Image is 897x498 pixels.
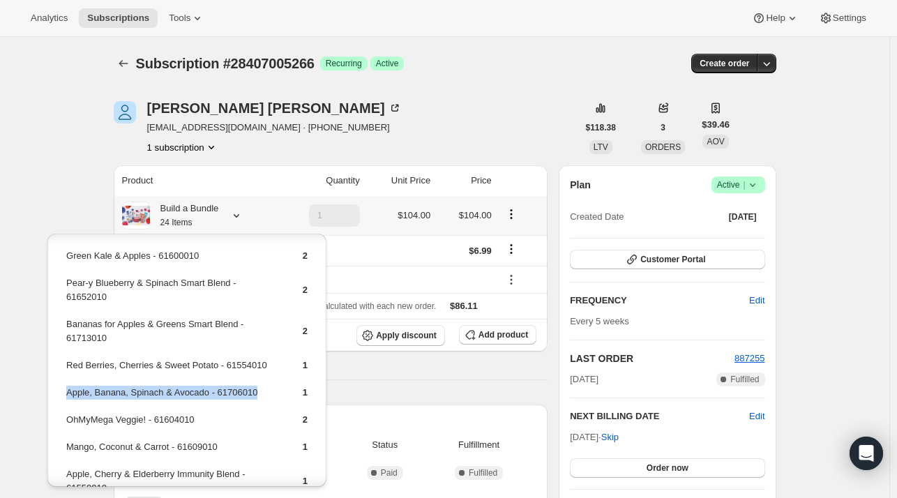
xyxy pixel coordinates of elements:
[66,248,279,274] td: Green Kale & Apples - 61600010
[364,165,435,196] th: Unit Price
[766,13,785,24] span: Help
[578,118,624,137] button: $118.38
[586,122,616,133] span: $118.38
[459,210,492,220] span: $104.00
[147,140,218,154] button: Product actions
[114,54,133,73] button: Subscriptions
[647,462,688,474] span: Order now
[66,358,279,384] td: Red Berries, Cherries & Sweet Potato - 61554010
[570,178,591,192] h2: Plan
[114,101,136,123] span: Debra Skolds
[469,246,492,256] span: $6.99
[729,211,757,222] span: [DATE]
[570,372,598,386] span: [DATE]
[570,250,764,269] button: Customer Portal
[652,118,674,137] button: 3
[811,8,875,28] button: Settings
[356,325,445,346] button: Apply discount
[31,13,68,24] span: Analytics
[661,122,665,133] span: 3
[150,202,219,229] div: Build a Bundle
[22,8,76,28] button: Analytics
[326,58,362,69] span: Recurring
[348,438,421,452] span: Status
[721,207,765,227] button: [DATE]
[707,137,724,146] span: AOV
[79,8,158,28] button: Subscriptions
[570,352,734,365] h2: LAST ORDER
[160,218,193,227] small: 24 Items
[450,301,478,311] span: $86.11
[570,210,624,224] span: Created Date
[303,360,308,370] span: 1
[717,178,760,192] span: Active
[469,467,497,478] span: Fulfilled
[744,8,807,28] button: Help
[303,326,308,336] span: 2
[500,241,522,257] button: Shipping actions
[691,54,757,73] button: Create order
[66,317,279,356] td: Bananas for Apples & Greens Smart Blend - 61713010
[303,285,308,295] span: 2
[430,438,528,452] span: Fulfillment
[398,210,430,220] span: $104.00
[741,289,773,312] button: Edit
[381,467,398,478] span: Paid
[276,165,363,196] th: Quantity
[136,56,315,71] span: Subscription #28407005266
[749,294,764,308] span: Edit
[478,329,528,340] span: Add product
[570,316,629,326] span: Every 5 weeks
[160,8,213,28] button: Tools
[734,352,764,365] button: 887255
[66,276,279,315] td: Pear-y Blueberry & Spinach Smart Blend - 61652010
[743,179,745,190] span: |
[303,387,308,398] span: 1
[303,250,308,261] span: 2
[87,13,149,24] span: Subscriptions
[66,439,279,465] td: Mango, Coconut & Carrot - 61609010
[570,409,749,423] h2: NEXT BILLING DATE
[66,385,279,411] td: Apple, Banana, Spinach & Avocado - 61706010
[640,254,705,265] span: Customer Portal
[593,426,627,448] button: Skip
[570,458,764,478] button: Order now
[303,442,308,452] span: 1
[66,221,279,247] td: Apple & Sweet Potato - 61702010
[594,142,608,152] span: LTV
[147,121,402,135] span: [EMAIL_ADDRESS][DOMAIN_NAME] · [PHONE_NUMBER]
[459,325,536,345] button: Add product
[376,330,437,341] span: Apply discount
[833,13,866,24] span: Settings
[147,101,402,115] div: [PERSON_NAME] [PERSON_NAME]
[169,13,190,24] span: Tools
[700,58,749,69] span: Create order
[435,165,496,196] th: Price
[376,58,399,69] span: Active
[601,430,619,444] span: Skip
[66,412,279,438] td: OhMyMega Veggie! - 61604010
[702,118,730,132] span: $39.46
[749,409,764,423] button: Edit
[500,206,522,222] button: Product actions
[303,414,308,425] span: 2
[850,437,883,470] div: Open Intercom Messenger
[114,165,276,196] th: Product
[734,353,764,363] a: 887255
[303,476,308,486] span: 1
[570,432,619,442] span: [DATE] ·
[730,374,759,385] span: Fulfilled
[570,294,749,308] h2: FREQUENCY
[645,142,681,152] span: ORDERS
